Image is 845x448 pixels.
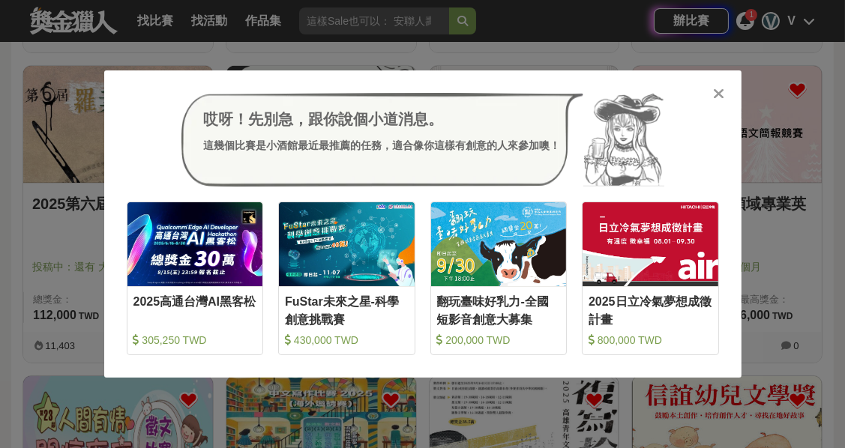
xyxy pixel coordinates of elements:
[582,202,719,355] a: Cover Image2025日立冷氣夢想成徵計畫 800,000 TWD
[430,202,568,355] a: Cover Image翻玩臺味好乳力-全國短影音創意大募集 200,000 TWD
[279,202,415,285] img: Cover Image
[278,202,415,355] a: Cover ImageFuStar未來之星-科學創意挑戰賽 430,000 TWD
[583,202,718,285] img: Cover Image
[437,333,561,348] div: 200,000 TWD
[204,138,561,154] div: 這幾個比賽是小酒館最近最推薦的任務，適合像你這樣有創意的人來參加噢！
[583,93,664,187] img: Avatar
[204,108,561,130] div: 哎呀！先別急，跟你說個小道消息。
[431,202,567,285] img: Cover Image
[133,333,257,348] div: 305,250 TWD
[127,202,263,285] img: Cover Image
[127,202,264,355] a: Cover Image2025高通台灣AI黑客松 305,250 TWD
[589,293,712,327] div: 2025日立冷氣夢想成徵計畫
[133,293,257,327] div: 2025高通台灣AI黑客松
[285,293,409,327] div: FuStar未來之星-科學創意挑戰賽
[437,293,561,327] div: 翻玩臺味好乳力-全國短影音創意大募集
[285,333,409,348] div: 430,000 TWD
[589,333,712,348] div: 800,000 TWD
